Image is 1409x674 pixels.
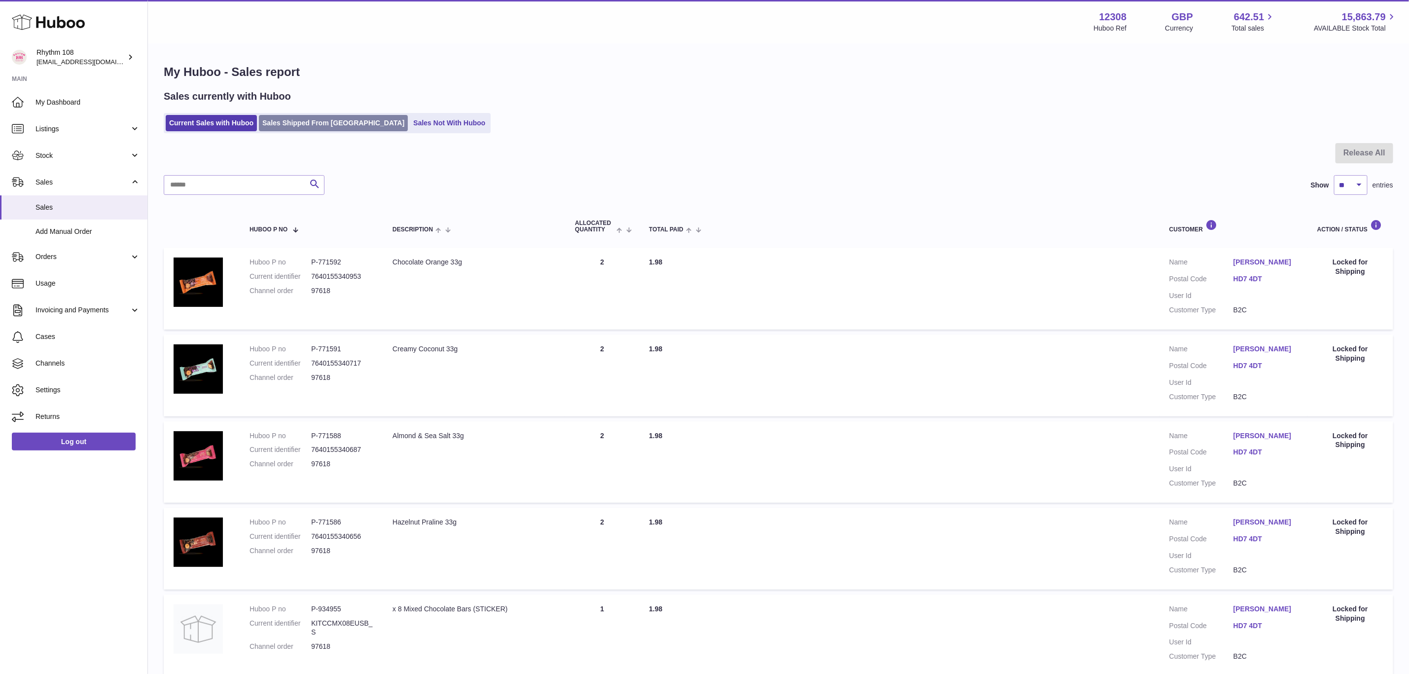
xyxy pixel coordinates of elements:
div: Creamy Coconut 33g [393,344,555,354]
div: Locked for Shipping [1317,431,1383,450]
span: Total sales [1231,24,1275,33]
span: Listings [36,124,130,134]
td: 2 [565,508,639,590]
img: 123081684745685.jpg [174,518,223,567]
dd: P-771592 [311,258,373,267]
a: [PERSON_NAME] [1233,344,1298,354]
dt: Customer Type [1169,565,1233,575]
span: ALLOCATED Quantity [575,220,614,233]
a: HD7 4DT [1233,534,1298,544]
dt: Huboo P no [250,431,311,441]
dt: Postal Code [1169,621,1233,633]
label: Show [1311,181,1329,190]
dt: Postal Code [1169,534,1233,546]
div: Chocolate Orange 33g [393,258,555,267]
dt: Postal Code [1169,448,1233,459]
img: 123081684745648.jpg [174,431,223,481]
img: 123081684745551.jpg [174,258,223,307]
dt: Huboo P no [250,344,311,354]
dd: 7640155340656 [311,532,373,541]
dd: B2C [1233,565,1298,575]
dd: P-934955 [311,604,373,614]
dt: Customer Type [1169,392,1233,402]
span: Sales [36,178,130,187]
td: 2 [565,421,639,503]
div: Locked for Shipping [1317,518,1383,536]
img: 123081684745583.jpg [174,344,223,394]
dt: Huboo P no [250,604,311,614]
div: Currency [1165,24,1193,33]
dt: Customer Type [1169,305,1233,315]
dd: B2C [1233,392,1298,402]
a: Current Sales with Huboo [166,115,257,131]
div: Almond & Sea Salt 33g [393,431,555,441]
div: Action / Status [1317,220,1383,233]
img: orders@rhythm108.com [12,50,27,65]
dd: B2C [1233,652,1298,661]
span: Stock [36,151,130,160]
div: Hazelnut Praline 33g [393,518,555,527]
a: [PERSON_NAME] [1233,431,1298,441]
a: HD7 4DT [1233,274,1298,284]
a: [PERSON_NAME] [1233,604,1298,614]
span: 1.98 [649,432,662,440]
span: AVAILABLE Stock Total [1314,24,1397,33]
dt: Channel order [250,459,311,469]
dt: Channel order [250,642,311,651]
span: entries [1373,181,1393,190]
a: HD7 4DT [1233,448,1298,457]
dt: Postal Code [1169,361,1233,373]
span: Description [393,226,433,233]
dt: Current identifier [250,272,311,281]
span: 15,863.79 [1342,10,1386,24]
dt: User Id [1169,551,1233,561]
span: 642.51 [1234,10,1264,24]
dt: User Id [1169,378,1233,387]
span: My Dashboard [36,98,140,107]
dd: B2C [1233,305,1298,315]
dt: Channel order [250,286,311,296]
span: Huboo P no [250,226,288,233]
a: HD7 4DT [1233,621,1298,631]
dd: B2C [1233,479,1298,488]
span: 1.98 [649,605,662,613]
dt: Current identifier [250,359,311,368]
span: Returns [36,412,140,421]
dt: Name [1169,258,1233,269]
dt: Current identifier [250,532,311,541]
span: Add Manual Order [36,227,140,236]
span: Invoicing and Payments [36,305,130,315]
span: 1.98 [649,258,662,266]
td: 2 [565,335,639,416]
div: Huboo Ref [1094,24,1127,33]
h1: My Huboo - Sales report [164,64,1393,80]
dd: 7640155340687 [311,445,373,454]
a: 642.51 Total sales [1231,10,1275,33]
span: 1.98 [649,345,662,353]
div: Locked for Shipping [1317,344,1383,363]
div: x 8 Mixed Chocolate Bars (STICKER) [393,604,555,614]
span: Channels [36,359,140,368]
td: 2 [565,248,639,330]
span: Usage [36,279,140,288]
dd: P-771588 [311,431,373,441]
span: Settings [36,385,140,395]
dt: Name [1169,431,1233,443]
dd: 97618 [311,373,373,382]
span: [EMAIL_ADDRESS][DOMAIN_NAME] [36,58,145,66]
dt: Customer Type [1169,652,1233,661]
span: Orders [36,252,130,262]
dd: P-771591 [311,344,373,354]
dd: 7640155340717 [311,359,373,368]
dt: Customer Type [1169,479,1233,488]
span: Total paid [649,226,684,233]
div: Locked for Shipping [1317,604,1383,623]
dt: Name [1169,518,1233,529]
dt: Name [1169,344,1233,356]
dt: Postal Code [1169,274,1233,286]
dd: 7640155340953 [311,272,373,281]
dt: Current identifier [250,445,311,454]
dt: Current identifier [250,619,311,637]
dd: 97618 [311,546,373,556]
dd: P-771586 [311,518,373,527]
